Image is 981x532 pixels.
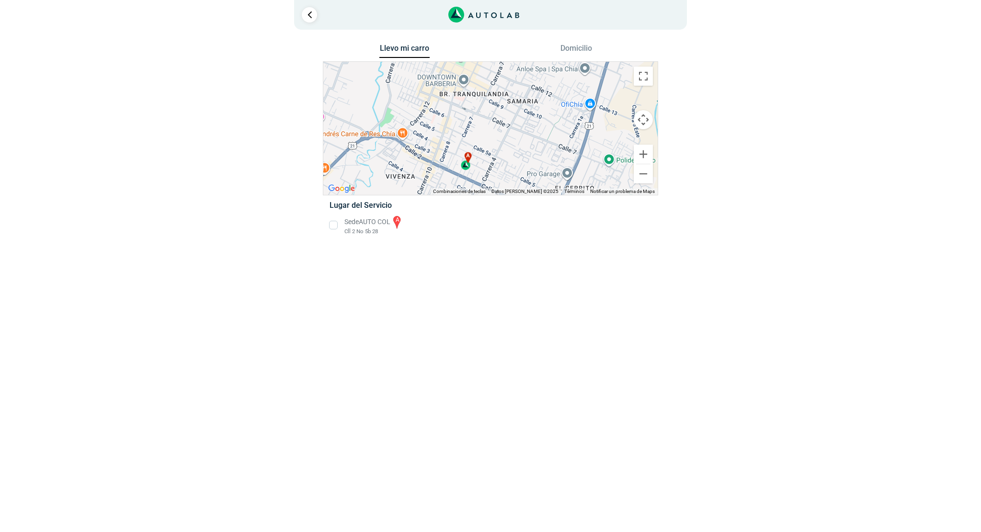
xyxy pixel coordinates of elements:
[433,188,486,195] button: Combinaciones de teclas
[634,145,653,164] button: Ampliar
[634,110,653,129] button: Controles de visualización del mapa
[551,44,602,57] button: Domicilio
[590,189,655,194] a: Notificar un problema de Maps
[302,7,317,23] a: Ir al paso anterior
[448,10,520,19] a: Link al sitio de autolab
[466,152,470,160] span: a
[564,189,584,194] a: Términos
[491,189,559,194] span: Datos [PERSON_NAME] ©2025
[326,182,357,195] a: Abre esta zona en Google Maps (se abre en una nueva ventana)
[326,182,357,195] img: Google
[330,201,651,210] h5: Lugar del Servicio
[634,164,653,183] button: Reducir
[379,44,430,58] button: Llevo mi carro
[634,67,653,86] button: Cambiar a la vista en pantalla completa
